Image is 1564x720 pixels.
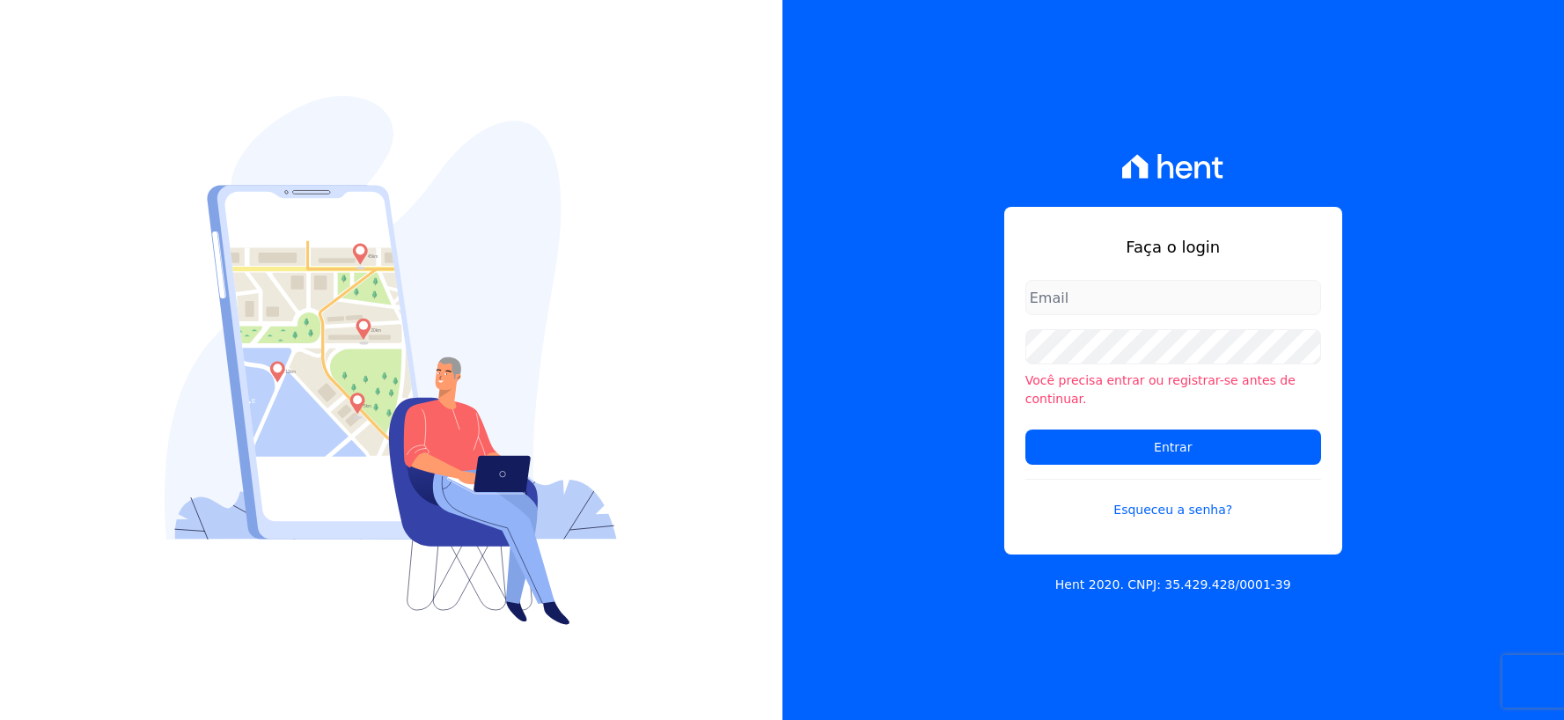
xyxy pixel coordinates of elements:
h1: Faça o login [1025,235,1321,259]
img: Login [165,96,617,625]
input: Email [1025,280,1321,315]
a: Esqueceu a senha? [1025,479,1321,519]
input: Entrar [1025,430,1321,465]
li: Você precisa entrar ou registrar-se antes de continuar. [1025,371,1321,408]
p: Hent 2020. CNPJ: 35.429.428/0001-39 [1055,576,1291,594]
